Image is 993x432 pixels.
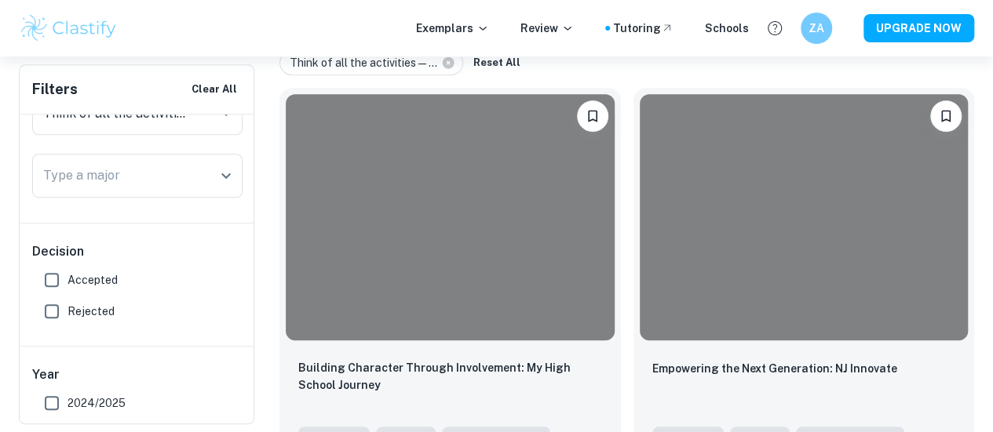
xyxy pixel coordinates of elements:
button: UPGRADE NOW [863,14,974,42]
p: Review [520,20,574,37]
h6: Year [32,365,243,384]
button: Clear All [188,78,241,101]
h6: ZA [808,20,826,37]
a: Schools [705,20,749,37]
span: 2024/2025 [68,394,126,412]
h6: Filters [32,78,78,100]
p: Empowering the Next Generation: NJ Innovate [652,360,897,377]
span: Rejected [68,303,115,320]
img: Clastify logo [19,13,119,44]
button: ZA [801,13,832,44]
button: Bookmark [930,100,962,132]
span: Accepted [68,271,118,289]
p: Building Character Through Involvement: My High School Journey [298,359,602,394]
span: Think of all the activities — ... [290,54,444,71]
button: Bookmark [577,100,608,132]
button: Open [215,165,237,187]
a: Tutoring [613,20,674,37]
p: Exemplars [416,20,489,37]
div: Think of all the activities — ... [279,50,463,75]
button: Help and Feedback [761,15,788,42]
button: Reset All [469,51,524,74]
h6: Decision [32,242,243,261]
